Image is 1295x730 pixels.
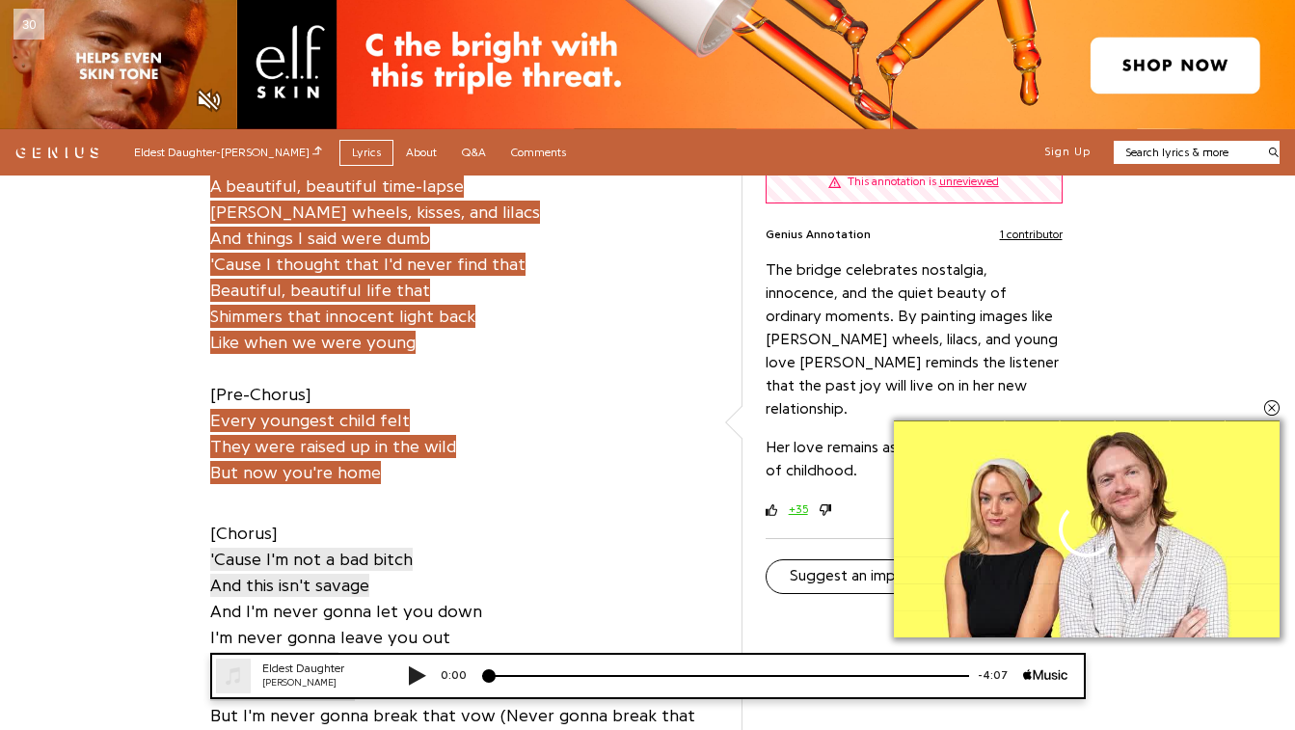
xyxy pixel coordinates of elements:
[499,140,579,166] a: Comments
[67,23,183,38] div: [PERSON_NAME]
[774,14,828,31] div: -4:07
[766,559,1063,594] button: Suggest an improvement to earn IQ
[1114,145,1257,161] input: Search lyrics & more
[134,144,322,162] div: Eldest Daughter - [PERSON_NAME]
[449,140,499,166] a: Q&A
[789,501,808,518] button: +35
[67,8,183,24] div: Eldest Daughter
[1044,145,1091,160] button: Sign Up
[210,408,456,486] a: Every youngest child feltThey were raised up in the wildBut now you're home
[766,436,1063,482] p: Her love remains as pure as the innocence of childhood.
[339,140,393,166] a: Lyrics
[820,504,831,516] svg: downvote
[21,6,56,41] img: am_placeholder.png
[210,148,540,356] a: We lie backA beautiful, beautiful time-lapse[PERSON_NAME] wheels, kisses, and lilacsAnd things I ...
[393,140,449,166] a: About
[939,176,999,187] span: unreviewed
[766,258,1063,420] p: The bridge celebrates nostalgia, innocence, and the quiet beauty of ordinary moments. By painting...
[210,547,413,599] a: 'Cause I'm not a bad bitchAnd this isn't savage
[210,651,338,677] a: So many traitors
[1000,227,1063,243] button: 1 contributor
[766,504,777,516] svg: upvote
[848,174,999,190] div: This annotation is
[210,548,413,597] span: 'Cause I'm not a bad bitch And this isn't savage
[766,227,871,243] span: Genius Annotation
[210,409,456,484] span: Every youngest child felt They were raised up in the wild But now you're home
